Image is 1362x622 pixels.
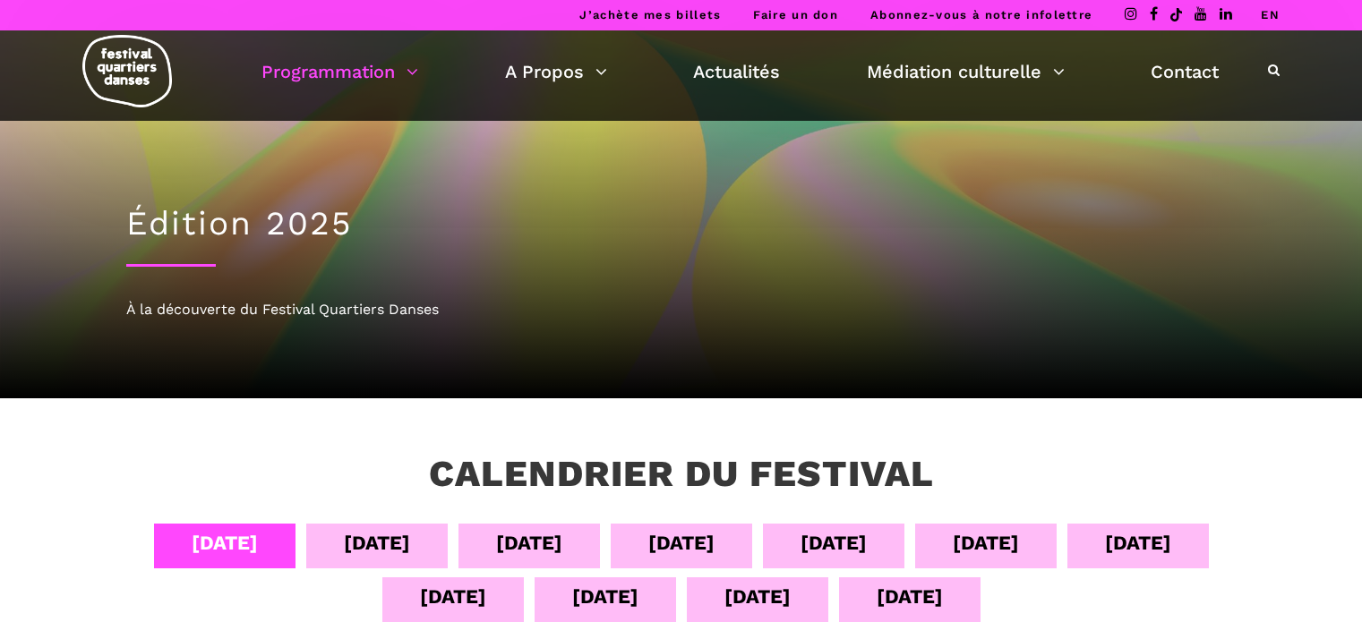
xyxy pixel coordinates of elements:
h3: Calendrier du festival [429,452,934,497]
div: À la découverte du Festival Quartiers Danses [126,298,1237,321]
a: EN [1261,8,1280,21]
div: [DATE] [724,581,791,612]
img: logo-fqd-med [82,35,172,107]
div: [DATE] [496,527,562,558]
a: J’achète mes billets [579,8,721,21]
div: [DATE] [344,527,410,558]
div: [DATE] [572,581,638,612]
a: Actualités [693,56,780,87]
h1: Édition 2025 [126,204,1237,243]
div: [DATE] [192,527,258,558]
a: A Propos [505,56,607,87]
div: [DATE] [1105,527,1171,558]
div: [DATE] [648,527,715,558]
a: Contact [1151,56,1219,87]
a: Programmation [261,56,418,87]
div: [DATE] [953,527,1019,558]
div: [DATE] [877,581,943,612]
a: Abonnez-vous à notre infolettre [870,8,1092,21]
div: [DATE] [801,527,867,558]
a: Faire un don [753,8,838,21]
div: [DATE] [420,581,486,612]
a: Médiation culturelle [867,56,1065,87]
